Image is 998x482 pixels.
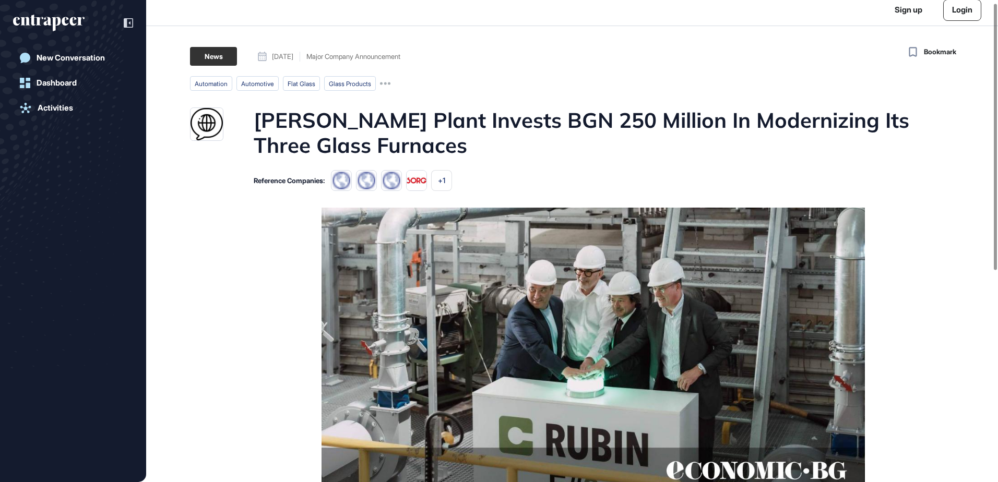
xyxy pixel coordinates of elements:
[272,53,293,60] span: [DATE]
[906,45,956,59] button: Bookmark
[895,4,922,16] a: Sign up
[406,170,427,191] img: 65ca29a1eef95fc3a5440557.tmp1en3mcyy
[37,53,105,63] div: New Conversation
[431,170,452,191] div: +1
[236,76,279,91] li: automotive
[254,107,931,158] h1: [PERSON_NAME] Plant Invests BGN 250 Million In Modernizing Its Three Glass Furnaces
[13,15,85,31] div: entrapeer-logo
[306,53,400,60] div: Major Company Announcement
[924,47,956,57] span: Bookmark
[324,76,376,91] li: glass products
[331,170,352,191] img: favicons
[356,170,377,191] img: favicons
[38,103,73,113] div: Activities
[191,108,223,140] img: www.economic.bg
[283,76,320,91] li: flat glass
[190,47,237,66] div: News
[37,78,77,88] div: Dashboard
[190,76,232,91] li: automation
[381,170,402,191] img: favicons
[254,177,325,184] div: Reference Companies:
